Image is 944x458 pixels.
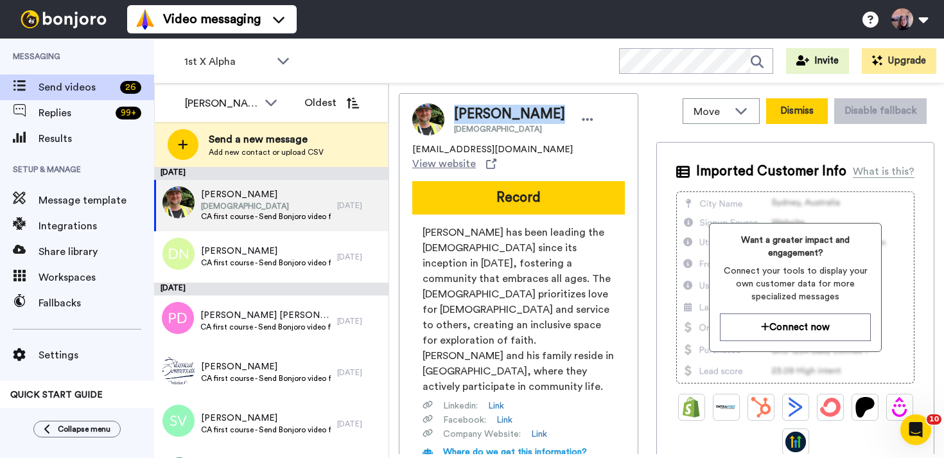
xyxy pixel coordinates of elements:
a: Link [488,400,504,412]
div: [DATE] [154,283,389,295]
span: Integrations [39,218,154,234]
span: Fallbacks [39,295,154,311]
span: CA first course - Send Bonjoro video for [PERSON_NAME] [201,211,331,222]
img: Drip [889,397,910,418]
div: What is this? [853,164,914,179]
img: ActiveCampaign [785,397,806,418]
span: [PERSON_NAME] [PERSON_NAME] [200,309,331,322]
span: 10 [927,414,941,425]
span: Want a greater impact and engagement? [720,234,871,260]
span: Results [39,131,154,146]
button: Disable fallback [834,98,927,124]
div: [PERSON_NAME] [185,96,258,111]
span: Message template [39,193,154,208]
button: Dismiss [766,98,828,124]
span: [DEMOGRAPHIC_DATA] [454,124,565,134]
span: Send a new message [209,132,324,147]
a: Link [496,414,512,427]
button: Upgrade [862,48,936,74]
a: Link [531,428,547,441]
span: Move [694,104,728,119]
img: Image of Aaron Gerrard [412,103,444,136]
span: Add new contact or upload CSV [209,147,324,157]
div: 26 [120,81,141,94]
button: Oldest [295,90,369,116]
img: pd.png [162,302,194,334]
img: bj-logo-header-white.svg [15,10,112,28]
span: Imported Customer Info [696,162,846,181]
span: [PERSON_NAME] [201,245,331,258]
button: Connect now [720,313,871,341]
span: Linkedin : [443,400,478,412]
span: CA first course - Send Bonjoro video for [PERSON_NAME] [201,373,331,383]
span: Facebook : [443,414,486,427]
div: [DATE] [337,316,382,326]
div: [DATE] [337,252,382,262]
span: 1st X Alpha [184,54,270,69]
div: [DATE] [154,167,389,180]
span: CA first course - Send Bonjoro video for [PERSON_NAME] [201,425,331,435]
span: [PERSON_NAME] [201,360,331,373]
iframe: Intercom live chat [900,414,931,445]
div: 99 + [116,107,141,119]
span: QUICK START GUIDE [10,391,103,400]
span: View website [412,156,476,172]
span: Send videos [39,80,115,95]
span: Connect your tools to display your own customer data for more specialized messages [720,265,871,303]
a: View website [412,156,496,172]
img: ConvertKit [820,397,841,418]
img: Ontraport [716,397,737,418]
span: Share library [39,244,154,260]
span: [PERSON_NAME] [201,412,331,425]
span: Settings [39,348,154,363]
img: Shopify [681,397,702,418]
img: 45be6af9-84fc-4d6a-a375-adfa62194074.png [162,353,195,385]
span: CA first course - Send Bonjoro video for [PERSON_NAME] [PERSON_NAME] [200,322,331,332]
span: Collapse menu [58,424,110,434]
span: Workspaces [39,270,154,285]
span: [DEMOGRAPHIC_DATA] [201,201,331,211]
button: Record [412,181,625,215]
img: Patreon [855,397,875,418]
span: [PERSON_NAME] [454,105,565,124]
span: [EMAIL_ADDRESS][DOMAIN_NAME] [412,143,573,156]
img: 14c8a51f-73ae-4312-8690-46c9d11cbbee.jpg [162,186,195,218]
span: 100% [10,407,30,417]
div: [DATE] [337,367,382,378]
img: vm-color.svg [135,9,155,30]
img: GoHighLevel [785,432,806,452]
button: Invite [786,48,849,74]
span: Replies [39,105,110,121]
img: sv.png [162,405,195,437]
img: Hubspot [751,397,771,418]
span: Where do we get this information? [443,448,587,457]
button: Collapse menu [33,421,121,437]
div: [DATE] [337,419,382,429]
div: [DATE] [337,200,382,211]
span: Video messaging [163,10,261,28]
span: CA first course - Send Bonjoro video for [PERSON_NAME] [201,258,331,268]
img: dn.png [162,238,195,270]
span: Company Website : [443,428,521,441]
span: [PERSON_NAME] has been leading the [DEMOGRAPHIC_DATA] since its inception in [DATE], fostering a ... [423,225,615,394]
span: [PERSON_NAME] [201,188,331,201]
